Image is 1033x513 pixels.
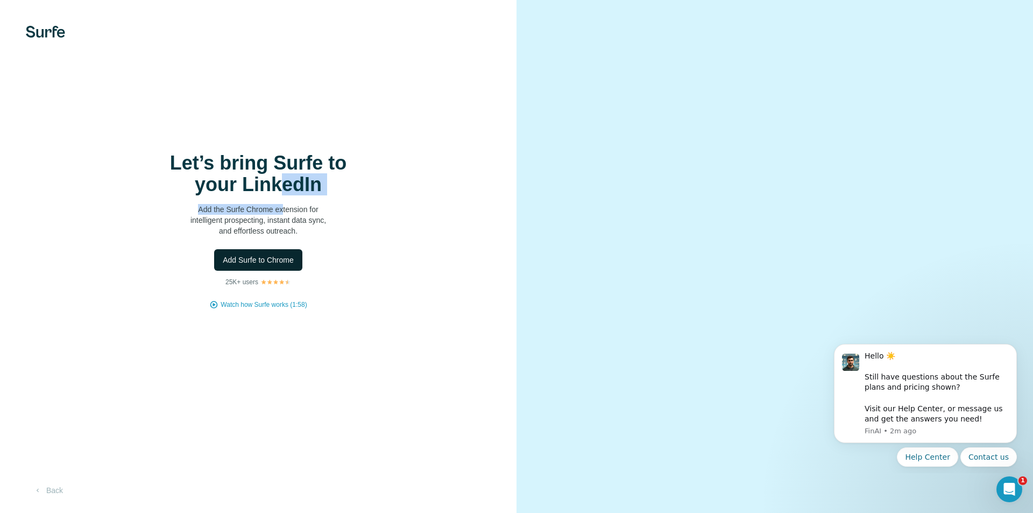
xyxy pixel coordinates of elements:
button: Add Surfe to Chrome [214,249,302,271]
p: Add the Surfe Chrome extension for intelligent prospecting, instant data sync, and effortless out... [151,204,366,236]
p: 25K+ users [225,277,258,287]
img: Surfe's logo [26,26,65,38]
iframe: Intercom notifications message [818,334,1033,473]
button: Watch how Surfe works (1:58) [221,300,307,310]
img: Rating Stars [260,279,291,285]
span: 1 [1018,476,1027,485]
span: Add Surfe to Chrome [223,255,294,265]
h1: Let’s bring Surfe to your LinkedIn [151,152,366,195]
iframe: Intercom live chat [996,476,1022,502]
button: Back [26,481,70,500]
